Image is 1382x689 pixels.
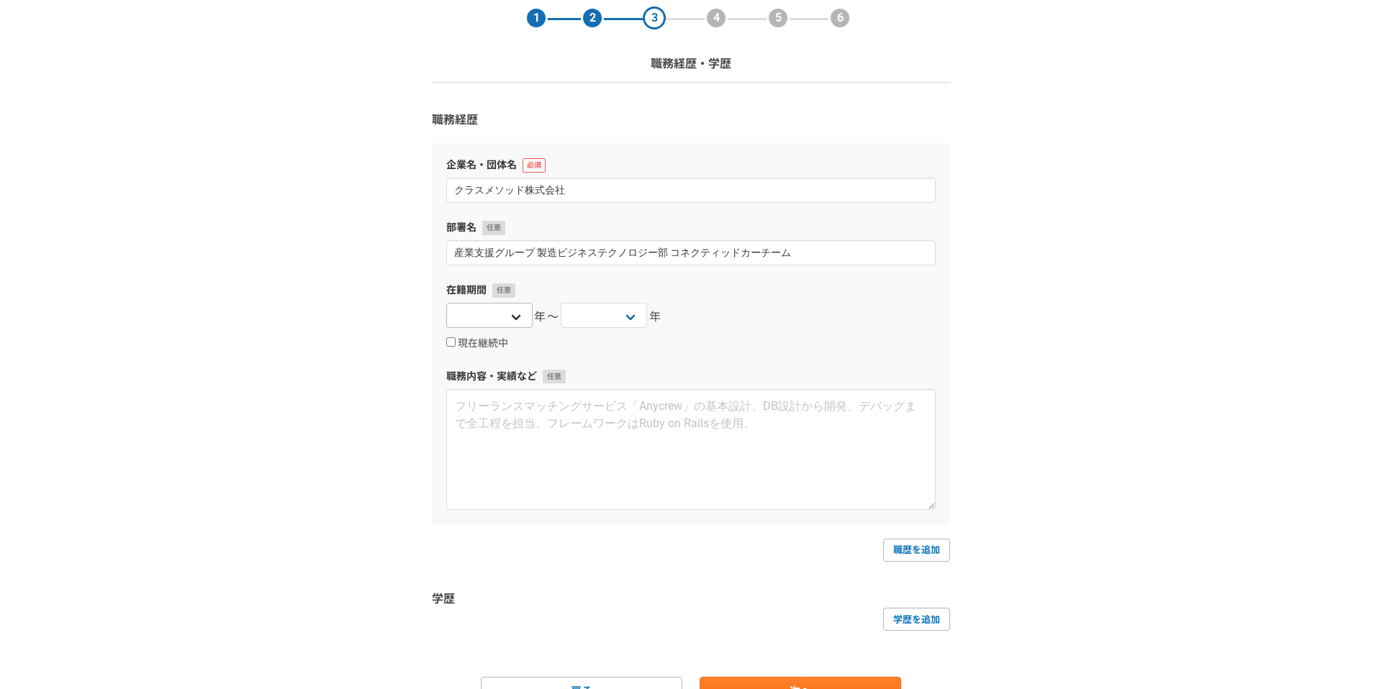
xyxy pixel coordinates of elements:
[643,6,666,29] div: 3
[446,337,456,347] input: 現在継続中
[705,6,728,29] div: 4
[828,6,852,29] div: 6
[446,283,936,298] label: 在籍期間
[446,369,936,384] label: 職務内容・実績など
[581,6,604,29] div: 2
[883,539,950,562] a: 職歴を追加
[432,590,950,608] h3: 学歴
[767,6,790,29] div: 5
[446,240,936,265] input: 開発2部
[534,309,559,326] span: 年〜
[446,220,936,235] label: 部署名
[446,178,936,203] input: エニィクルー株式会社
[446,337,508,350] label: 現在継続中
[525,6,548,29] div: 1
[446,158,936,173] label: 企業名・団体名
[651,55,731,73] p: 職務経歴・学歴
[883,608,950,631] a: 学歴を追加
[432,111,950,129] h3: 職務経歴
[649,309,662,326] span: 年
